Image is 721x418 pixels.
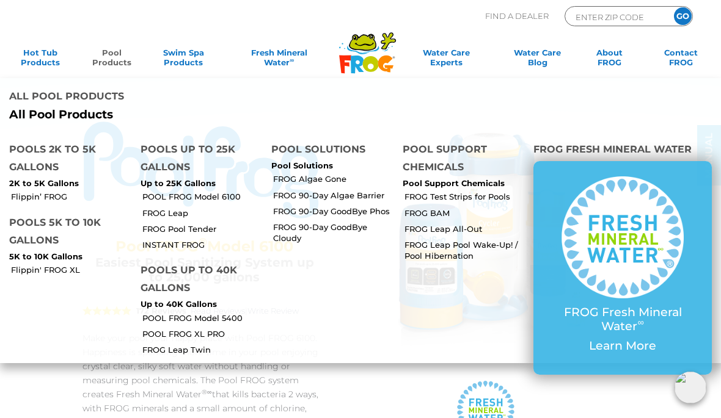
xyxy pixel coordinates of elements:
a: Fresh MineralWater∞ [227,48,331,72]
h4: FROG Fresh Mineral Water [533,140,712,161]
a: Water CareExperts [399,48,494,72]
a: FROG Fresh Mineral Water∞ Learn More [554,176,692,359]
a: FROG Algae Gone [273,173,393,184]
a: POOL FROG Model 5400 [142,312,263,323]
a: Swim SpaProducts [156,48,211,72]
a: FROG Leap All-Out [404,223,525,234]
a: AboutFROG [582,48,637,72]
a: Flippin’ FROG [11,191,131,202]
a: FROG 90-Day GoodBye Phos [273,206,393,217]
p: 5K to 10K Gallons [9,252,122,262]
h4: Pools 5K to 10K Gallons [9,214,122,252]
a: Pool Solutions [271,160,333,170]
a: FROG Leap Twin [142,344,263,355]
h4: Pool Solutions [271,140,384,161]
a: Hot TubProducts [12,48,68,72]
sup: ∞ [637,317,643,328]
a: PoolProducts [84,48,139,72]
a: FROG Test Strips for Pools [404,191,525,202]
p: Learn More [554,339,692,353]
h4: Pools up to 25K Gallons [141,140,254,179]
img: openIcon [675,372,706,403]
a: POOL FROG Model 6100 [142,191,263,202]
a: INSTANT FROG [142,239,263,250]
input: GO [674,7,692,25]
input: Zip Code Form [574,10,657,24]
sup: ®∞ [202,388,212,396]
a: POOL FROG XL PRO [142,328,263,339]
p: Up to 40K Gallons [141,300,254,309]
a: FROG 90-Day GoodBye Cloudy [273,222,393,243]
a: Water CareBlog [510,48,565,72]
p: Up to 25K Gallons [141,179,254,189]
p: FROG Fresh Mineral Water [554,306,692,334]
h4: All Pool Products [9,87,351,108]
h4: Pool Support Chemicals [403,140,516,179]
a: ContactFROG [653,48,709,72]
a: Flippin' FROG XL [11,264,131,275]
h4: Pools up to 40K Gallons [141,261,254,300]
h4: Pools 2K to 5K Gallons [9,140,122,179]
p: Pool Support Chemicals [403,179,516,189]
a: FROG Leap Pool Wake-Up! / Pool Hibernation [404,239,525,261]
p: 2K to 5K Gallons [9,179,122,189]
a: All Pool Products [9,108,351,122]
p: Find A Dealer [485,6,549,26]
a: FROG Leap [142,207,263,218]
a: FROG Pool Tender [142,223,263,234]
a: FROG 90-Day Algae Barrier [273,190,393,201]
a: FROG BAM [404,207,525,218]
sup: ∞ [290,57,294,63]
